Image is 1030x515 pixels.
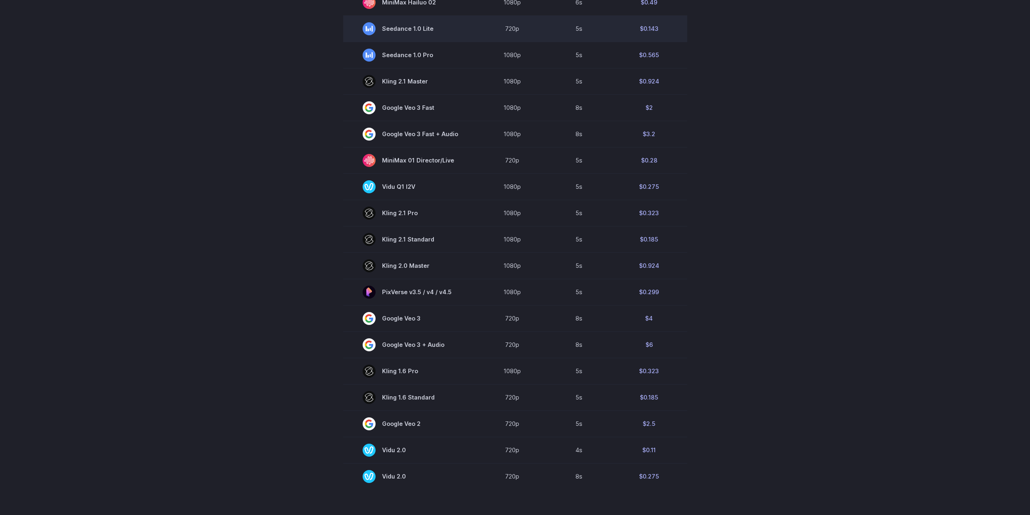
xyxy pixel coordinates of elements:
[611,331,687,358] td: $6
[611,305,687,331] td: $4
[478,252,547,279] td: 1080p
[363,128,458,141] span: Google Veo 3 Fast + Audio
[547,358,611,384] td: 5s
[363,391,458,404] span: Kling 1.6 Standard
[478,121,547,147] td: 1080p
[547,252,611,279] td: 5s
[547,121,611,147] td: 8s
[478,331,547,358] td: 720p
[547,437,611,463] td: 4s
[611,173,687,200] td: $0.275
[478,42,547,68] td: 1080p
[478,94,547,121] td: 1080p
[363,22,458,35] span: Seedance 1.0 Lite
[611,358,687,384] td: $0.323
[478,226,547,252] td: 1080p
[611,121,687,147] td: $3.2
[478,437,547,463] td: 720p
[363,444,458,457] span: Vidu 2.0
[363,75,458,88] span: Kling 2.1 Master
[363,286,458,299] span: PixVerse v3.5 / v4 / v4.5
[547,200,611,226] td: 5s
[547,305,611,331] td: 8s
[611,226,687,252] td: $0.185
[547,147,611,173] td: 5s
[363,101,458,114] span: Google Veo 3 Fast
[478,173,547,200] td: 1080p
[547,331,611,358] td: 8s
[363,312,458,325] span: Google Veo 3
[611,147,687,173] td: $0.28
[363,417,458,430] span: Google Veo 2
[611,68,687,94] td: $0.924
[478,279,547,305] td: 1080p
[547,463,611,489] td: 8s
[547,42,611,68] td: 5s
[363,207,458,220] span: Kling 2.1 Pro
[611,15,687,42] td: $0.143
[478,305,547,331] td: 720p
[478,463,547,489] td: 720p
[363,233,458,246] span: Kling 2.1 Standard
[478,15,547,42] td: 720p
[363,154,458,167] span: MiniMax 01 Director/Live
[547,410,611,437] td: 5s
[547,15,611,42] td: 5s
[611,252,687,279] td: $0.924
[363,180,458,193] span: Vidu Q1 I2V
[363,259,458,272] span: Kling 2.0 Master
[547,173,611,200] td: 5s
[478,410,547,437] td: 720p
[611,463,687,489] td: $0.275
[363,49,458,62] span: Seedance 1.0 Pro
[611,200,687,226] td: $0.323
[478,200,547,226] td: 1080p
[611,437,687,463] td: $0.11
[547,68,611,94] td: 5s
[611,384,687,410] td: $0.185
[363,470,458,483] span: Vidu 2.0
[547,94,611,121] td: 8s
[611,279,687,305] td: $0.299
[611,410,687,437] td: $2.5
[478,384,547,410] td: 720p
[547,226,611,252] td: 5s
[611,94,687,121] td: $2
[611,42,687,68] td: $0.565
[363,365,458,378] span: Kling 1.6 Pro
[478,358,547,384] td: 1080p
[478,147,547,173] td: 720p
[363,338,458,351] span: Google Veo 3 + Audio
[547,279,611,305] td: 5s
[478,68,547,94] td: 1080p
[547,384,611,410] td: 5s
